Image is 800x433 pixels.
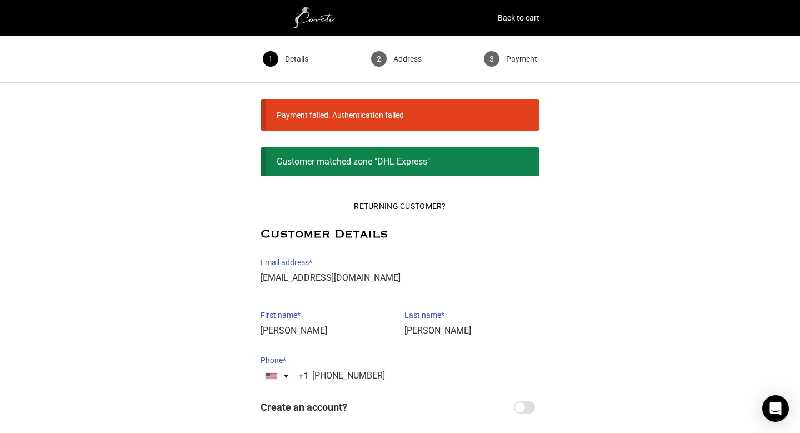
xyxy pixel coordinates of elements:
li: Payment failed. Authentication failed [277,107,404,123]
label: Last name [404,307,539,323]
div: Open Intercom Messenger [762,395,789,422]
label: Email address [261,255,539,270]
button: Selected country [261,369,308,384]
label: Phone [261,352,539,368]
span: Details [285,51,308,67]
button: Returning Customer? [345,194,454,218]
span: 2 [371,51,387,67]
span: Create an account? [261,397,512,417]
a: Back to cart [498,10,539,26]
span: Address [393,51,422,67]
input: 201-555-0123 [261,368,539,384]
span: 3 [484,51,499,67]
div: Customer matched zone "DHL Express" [261,147,539,176]
h2: Customer Details [261,227,539,241]
div: +1 [298,367,308,385]
label: First name [261,307,396,323]
button: 1 Details [255,36,316,82]
span: 1 [263,51,278,67]
input: Create an account? [514,401,535,414]
button: 3 Payment [476,36,545,82]
img: white1.png [261,7,372,29]
button: 2 Address [363,36,429,82]
span: Payment [506,51,537,67]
